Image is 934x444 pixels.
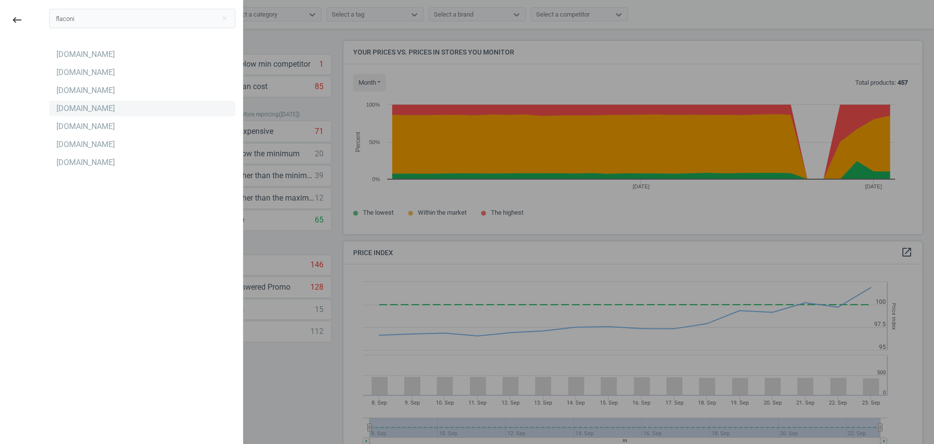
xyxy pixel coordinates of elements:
div: [DOMAIN_NAME] [56,103,115,114]
input: Search campaign [49,9,235,28]
button: keyboard_backspace [6,9,28,32]
div: [DOMAIN_NAME] [56,85,115,96]
button: Close [217,14,232,23]
div: [DOMAIN_NAME] [56,49,115,60]
div: [DOMAIN_NAME] [56,139,115,150]
div: [DOMAIN_NAME] [56,121,115,132]
div: [DOMAIN_NAME] [56,157,115,168]
div: [DOMAIN_NAME] [56,67,115,78]
i: keyboard_backspace [11,14,23,26]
